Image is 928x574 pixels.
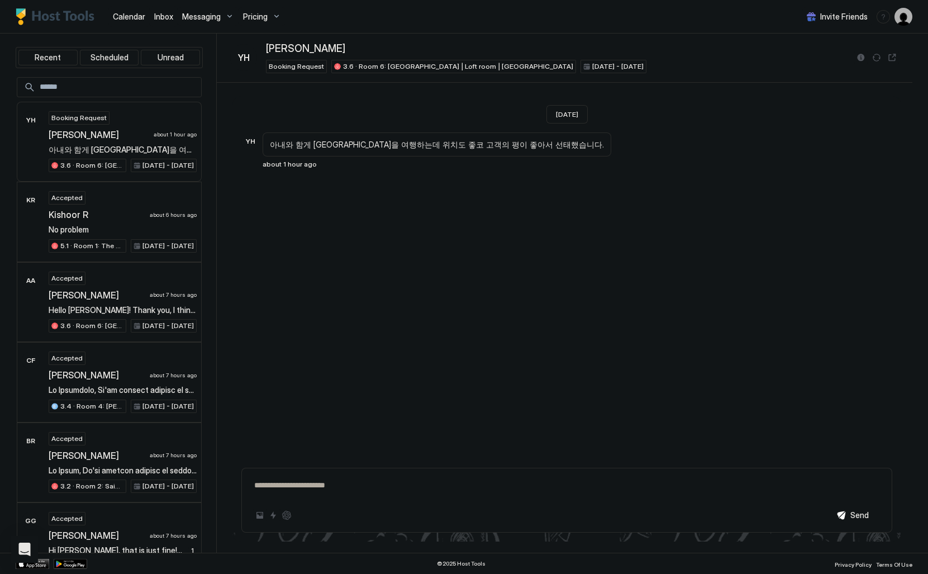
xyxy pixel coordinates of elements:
[49,145,197,155] span: 아내와 함게 [GEOGRAPHIC_DATA]을 여행하는데 위치도 좋코 고객의 평이 좋아서 선태했습니다.
[113,11,145,22] a: Calendar
[141,50,200,65] button: Unread
[876,558,912,570] a: Terms Of Use
[437,560,486,567] span: © 2025 Host Tools
[51,514,83,524] span: Accepted
[825,505,881,525] button: Send
[51,353,83,363] span: Accepted
[26,355,35,366] span: CF
[243,12,268,22] span: Pricing
[142,321,194,331] span: [DATE] - [DATE]
[835,558,872,570] a: Privacy Policy
[592,61,644,72] span: [DATE] - [DATE]
[18,50,78,65] button: Recent
[182,12,221,22] span: Messaging
[49,545,183,556] span: Hi [PERSON_NAME], that is just fine! Thank you for alerting us, it is appreciated.
[150,211,197,219] span: about 6 hours ago
[263,160,317,168] span: about 1 hour ago
[80,50,139,65] button: Scheduled
[26,195,35,205] span: KR
[253,509,266,522] button: Upload image
[26,276,35,286] span: AA
[49,385,197,395] span: Lo Ipsumdolo, Si'am consect adipisc el seddoei tem incididu! Utla etd mag ali enimadm ven'qu nost...
[49,305,197,315] span: Hello [PERSON_NAME]! Thank you, I think we'll stay with this option :) I have one last question: ...
[51,113,107,123] span: Booking Request
[158,53,184,63] span: Unread
[894,8,912,26] div: User profile
[113,12,145,21] span: Calendar
[142,481,194,491] span: [DATE] - [DATE]
[246,136,255,146] span: YH
[49,209,145,220] span: Kishoor R
[343,61,573,72] span: 3.6 · Room 6: [GEOGRAPHIC_DATA] | Loft room | [GEOGRAPHIC_DATA]
[269,61,324,72] span: Booking Request
[150,452,197,459] span: about 7 hours ago
[886,51,899,64] button: Open reservation
[49,129,149,140] span: [PERSON_NAME]
[25,516,36,526] span: GG
[60,160,123,170] span: 3.6 · Room 6: [GEOGRAPHIC_DATA] | Loft room | [GEOGRAPHIC_DATA]
[870,51,883,64] button: Sync reservation
[266,42,345,55] span: [PERSON_NAME]
[60,401,123,411] span: 3.4 · Room 4: [PERSON_NAME] Modern | Large room | [PERSON_NAME]
[270,140,604,150] span: 아내와 함게 [GEOGRAPHIC_DATA]을 여행하는데 위치도 좋코 고객의 평이 좋아서 선태했습니다.
[51,434,83,444] span: Accepted
[35,78,201,97] input: Input Field
[154,12,173,21] span: Inbox
[835,561,872,568] span: Privacy Policy
[154,11,173,22] a: Inbox
[54,559,87,569] a: Google Play Store
[820,12,868,22] span: Invite Friends
[49,450,145,461] span: [PERSON_NAME]
[49,225,197,235] span: No problem
[876,561,912,568] span: Terms Of Use
[142,160,194,170] span: [DATE] - [DATE]
[850,509,869,521] div: Send
[154,131,197,138] span: about 1 hour ago
[556,110,578,118] span: [DATE]
[91,53,129,63] span: Scheduled
[49,290,145,301] span: [PERSON_NAME]
[16,47,203,68] div: tab-group
[49,369,145,381] span: [PERSON_NAME]
[150,532,197,539] span: about 7 hours ago
[26,436,35,446] span: BR
[51,273,83,283] span: Accepted
[35,53,61,63] span: Recent
[49,466,197,476] span: Lo Ipsum, Do'si ametcon adipisc el seddoei tem incididu! Utla etd mag ali enimadm ven'qu nost exe...
[150,372,197,379] span: about 7 hours ago
[49,530,145,541] span: [PERSON_NAME]
[60,481,123,491] span: 3.2 · Room 2: Sainsbury's | Ground Floor | [GEOGRAPHIC_DATA]
[16,559,49,569] a: App Store
[150,291,197,298] span: about 7 hours ago
[26,115,36,125] span: YH
[854,51,868,64] button: Reservation information
[266,509,280,522] button: Quick reply
[142,241,194,251] span: [DATE] - [DATE]
[16,8,99,25] a: Host Tools Logo
[280,509,293,522] button: ChatGPT Auto Reply
[191,546,194,554] span: 1
[877,10,890,23] div: menu
[60,241,123,251] span: 5.1 · Room 1: The Sixties | Ground floor | [GEOGRAPHIC_DATA]
[142,401,194,411] span: [DATE] - [DATE]
[11,536,38,563] div: Open Intercom Messenger
[60,321,123,331] span: 3.6 · Room 6: [GEOGRAPHIC_DATA] | Loft room | [GEOGRAPHIC_DATA]
[238,51,250,64] span: YH
[51,193,83,203] span: Accepted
